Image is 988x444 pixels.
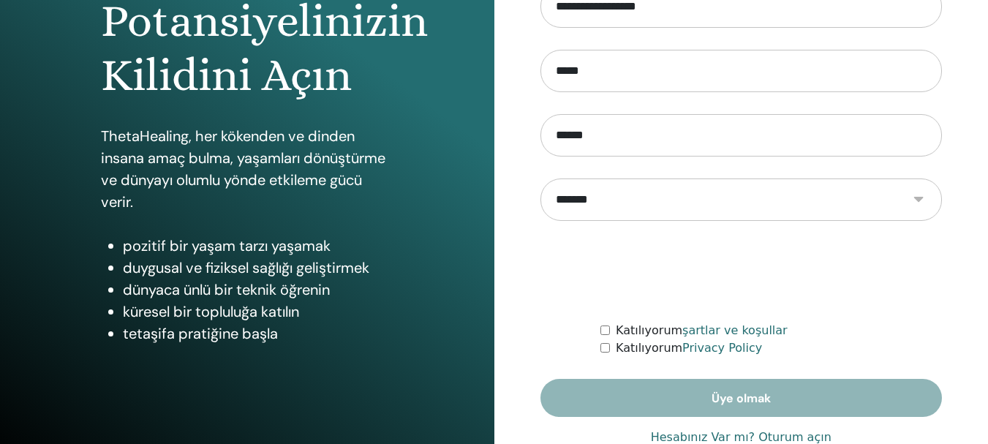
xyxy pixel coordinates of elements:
[682,323,788,337] a: şartlar ve koşullar
[123,279,393,301] li: dünyaca ünlü bir teknik öğrenin
[123,323,393,345] li: tetaşifa pratiğine başla
[630,243,852,300] iframe: reCAPTCHA
[682,341,762,355] a: Privacy Policy
[616,339,762,357] label: Katılıyorum
[616,322,788,339] label: Katılıyorum
[123,301,393,323] li: küresel bir topluluğa katılın
[123,257,393,279] li: duygusal ve fiziksel sağlığı geliştirmek
[101,125,393,213] p: ThetaHealing, her kökenden ve dinden insana amaç bulma, yaşamları dönüştürme ve dünyayı olumlu yö...
[123,235,393,257] li: pozitif bir yaşam tarzı yaşamak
